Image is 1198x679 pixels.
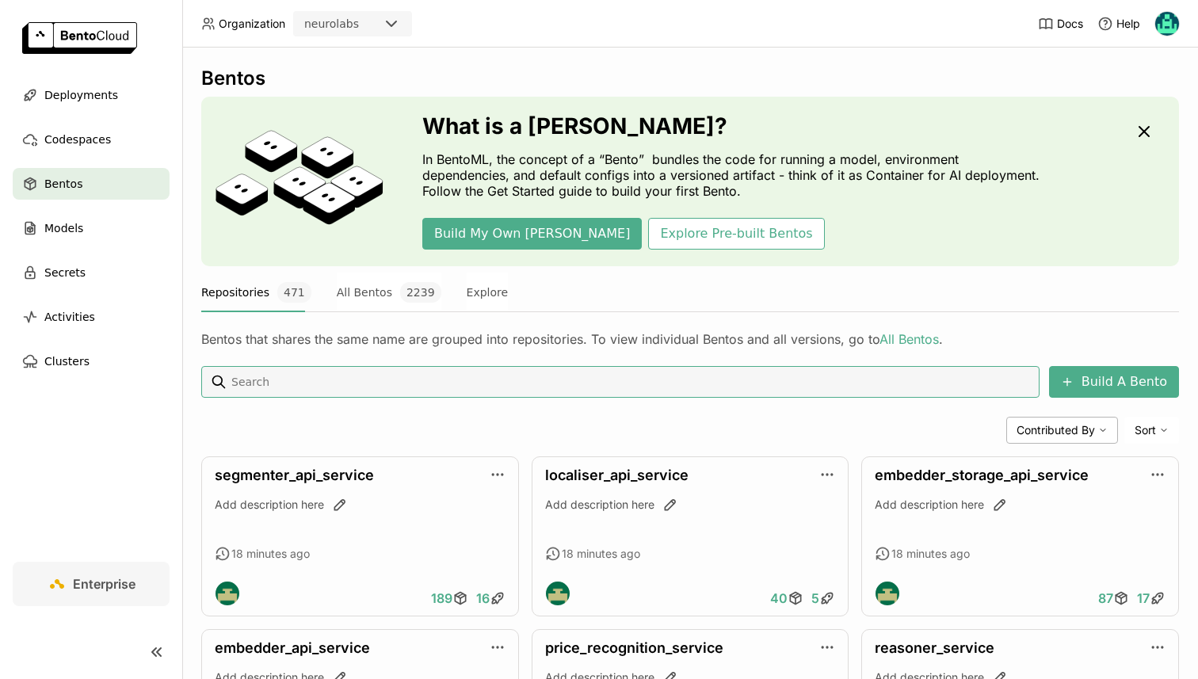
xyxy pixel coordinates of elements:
[422,151,1048,199] p: In BentoML, the concept of a “Bento” bundles the code for running a model, environment dependenci...
[875,467,1089,483] a: embedder_storage_api_service
[1038,16,1083,32] a: Docs
[876,582,899,605] img: Neurolabs Engineering
[1006,417,1118,444] div: Contributed By
[1124,417,1179,444] div: Sort
[875,497,1166,513] div: Add description here
[13,124,170,155] a: Codespaces
[44,307,95,326] span: Activities
[766,582,807,614] a: 40
[13,562,170,606] a: Enterprise
[13,212,170,244] a: Models
[431,590,452,606] span: 189
[545,467,689,483] a: localiser_api_service
[201,67,1179,90] div: Bentos
[648,218,824,250] button: Explore Pre-built Bentos
[277,282,311,303] span: 471
[73,576,135,592] span: Enterprise
[472,582,509,614] a: 16
[201,273,311,312] button: Repositories
[1155,12,1179,36] img: Calin Cojocaru
[13,257,170,288] a: Secrets
[1057,17,1083,31] span: Docs
[1094,582,1133,614] a: 87
[215,467,374,483] a: segmenter_api_service
[13,345,170,377] a: Clusters
[545,639,723,656] a: price_recognition_service
[875,639,994,656] a: reasoner_service
[427,582,472,614] a: 189
[1137,590,1150,606] span: 17
[1098,590,1113,606] span: 87
[231,547,310,561] span: 18 minutes ago
[215,639,370,656] a: embedder_api_service
[361,17,362,32] input: Selected neurolabs.
[545,497,836,513] div: Add description here
[1049,366,1179,398] button: Build A Bento
[44,174,82,193] span: Bentos
[22,22,137,54] img: logo
[879,331,939,347] a: All Bentos
[807,582,839,614] a: 5
[13,79,170,111] a: Deployments
[1116,17,1140,31] span: Help
[400,282,441,303] span: 2239
[44,263,86,282] span: Secrets
[1097,16,1140,32] div: Help
[562,547,640,561] span: 18 minutes ago
[422,113,1048,139] h3: What is a [PERSON_NAME]?
[13,168,170,200] a: Bentos
[230,369,1033,395] input: Search
[44,86,118,105] span: Deployments
[476,590,490,606] span: 16
[1133,582,1169,614] a: 17
[216,582,239,605] img: Neurolabs Engineering
[811,590,819,606] span: 5
[215,497,506,513] div: Add description here
[1017,423,1095,437] span: Contributed By
[546,582,570,605] img: Neurolabs Engineering
[201,331,1179,347] div: Bentos that shares the same name are grouped into repositories. To view individual Bentos and all...
[44,219,83,238] span: Models
[13,301,170,333] a: Activities
[770,590,788,606] span: 40
[422,218,642,250] button: Build My Own [PERSON_NAME]
[44,130,111,149] span: Codespaces
[337,273,441,312] button: All Bentos
[304,16,359,32] div: neurolabs
[891,547,970,561] span: 18 minutes ago
[219,17,285,31] span: Organization
[467,273,509,312] button: Explore
[1135,423,1156,437] span: Sort
[44,352,90,371] span: Clusters
[214,129,384,234] img: cover onboarding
